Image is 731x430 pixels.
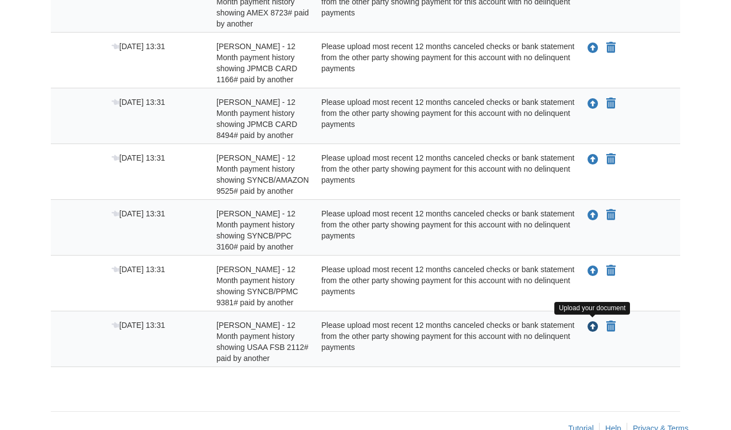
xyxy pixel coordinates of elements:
button: Declare Krystal Pittman - 12 Month payment history showing SYNCB/PPMC 9381# paid by another not a... [605,264,617,278]
button: Upload Krystal Pittman - 12 Month payment history showing SYNCB/AMAZON 9525# paid by another [586,152,600,167]
button: Declare Krystal Pittman - 12 Month payment history showing SYNCB/AMAZON 9525# paid by another not... [605,153,617,166]
span: [PERSON_NAME] - 12 Month payment history showing SYNCB/PPMC 9381# paid by another [216,265,298,307]
span: [DATE] 13:31 [112,265,165,274]
span: [DATE] 13:31 [112,209,165,218]
button: Declare Krystal Pittman - 12 Month payment history showing SYNCB/PPC 3160# paid by another not ap... [605,209,617,222]
span: [PERSON_NAME] - 12 Month payment history showing SYNCB/AMAZON 9525# paid by another [216,153,309,195]
div: Please upload most recent 12 months canceled checks or bank statement from the other party showin... [313,152,575,197]
div: Please upload most recent 12 months canceled checks or bank statement from the other party showin... [313,97,575,141]
div: Please upload most recent 12 months canceled checks or bank statement from the other party showin... [313,41,575,85]
button: Upload Krystal Pittman - 12 Month payment history showing SYNCB/PPMC 9381# paid by another [586,264,600,278]
span: [DATE] 13:31 [112,321,165,330]
div: Please upload most recent 12 months canceled checks or bank statement from the other party showin... [313,208,575,252]
span: [PERSON_NAME] - 12 Month payment history showing JPMCB CARD 8494# paid by another [216,98,297,140]
div: Please upload most recent 12 months canceled checks or bank statement from the other party showin... [313,264,575,308]
span: [DATE] 13:31 [112,153,165,162]
button: Declare Krystal Pittman - 12 Month payment history showing JPMCB CARD 8494# paid by another not a... [605,97,617,110]
button: Upload Krystal Pittman - 12 Month payment history showing USAA FSB 2112# paid by another [586,320,600,334]
div: Please upload most recent 12 months canceled checks or bank statement from the other party showin... [313,320,575,364]
span: [PERSON_NAME] - 12 Month payment history showing SYNCB/PPC 3160# paid by another [216,209,295,251]
span: [PERSON_NAME] - 12 Month payment history showing USAA FSB 2112# paid by another [216,321,309,363]
button: Upload Krystal Pittman - 12 Month payment history showing JPMCB CARD 1166# paid by another [586,41,600,55]
span: [PERSON_NAME] - 12 Month payment history showing JPMCB CARD 1166# paid by another [216,42,297,84]
button: Upload Krystal Pittman - 12 Month payment history showing JPMCB CARD 8494# paid by another [586,97,600,111]
button: Declare Krystal Pittman - 12 Month payment history showing USAA FSB 2112# paid by another not app... [605,320,617,333]
button: Declare Krystal Pittman - 12 Month payment history showing JPMCB CARD 1166# paid by another not a... [605,41,617,55]
span: [DATE] 13:31 [112,98,165,107]
div: Upload your document [554,302,630,315]
span: [DATE] 13:31 [112,42,165,51]
button: Upload Krystal Pittman - 12 Month payment history showing SYNCB/PPC 3160# paid by another [586,208,600,222]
